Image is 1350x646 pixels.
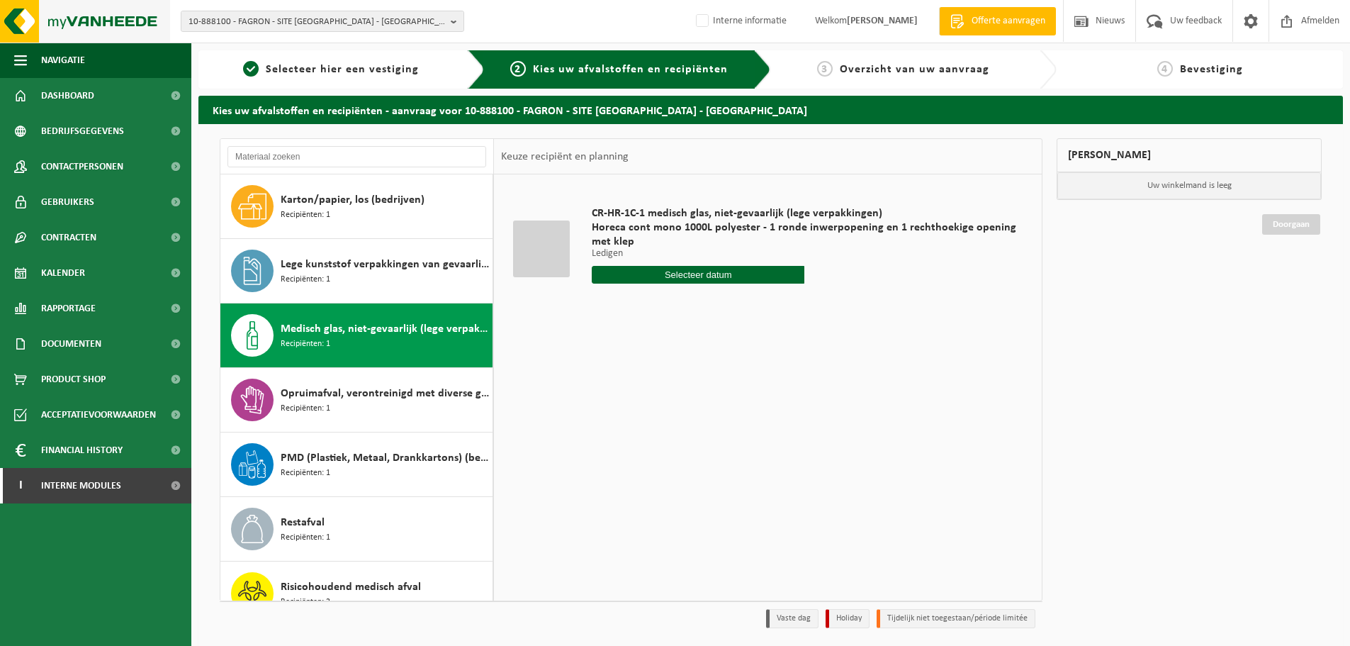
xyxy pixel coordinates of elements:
[220,497,493,562] button: Restafval Recipiënten: 1
[41,220,96,255] span: Contracten
[14,468,27,503] span: I
[281,514,325,531] span: Restafval
[592,266,804,284] input: Selecteer datum
[281,579,421,596] span: Risicohoudend medisch afval
[1057,138,1322,172] div: [PERSON_NAME]
[592,221,1017,249] span: Horeca cont mono 1000L polyester - 1 ronde inwerpopening en 1 rechthoekige opening met klep
[1262,214,1320,235] a: Doorgaan
[817,61,833,77] span: 3
[281,450,489,467] span: PMD (Plastiek, Metaal, Drankkartons) (bedrijven)
[41,43,85,78] span: Navigatie
[220,303,493,368] button: Medisch glas, niet-gevaarlijk (lege verpakkingen) Recipiënten: 1
[41,113,124,149] span: Bedrijfsgegevens
[220,562,493,626] button: Risicohoudend medisch afval Recipiënten: 2
[206,61,456,78] a: 1Selecteer hier een vestiging
[41,255,85,291] span: Kalender
[281,256,489,273] span: Lege kunststof verpakkingen van gevaarlijke stoffen
[220,368,493,433] button: Opruimafval, verontreinigd met diverse gevaarlijke afvalstoffen Recipiënten: 1
[41,78,94,113] span: Dashboard
[41,184,94,220] span: Gebruikers
[281,385,489,402] span: Opruimafval, verontreinigd met diverse gevaarlijke afvalstoffen
[693,11,787,32] label: Interne informatie
[592,206,1017,221] span: CR-HR-1C-1 medisch glas, niet-gevaarlijk (lege verpakkingen)
[41,362,106,397] span: Product Shop
[181,11,464,32] button: 10-888100 - FAGRON - SITE [GEOGRAPHIC_DATA] - [GEOGRAPHIC_DATA]
[1180,64,1243,75] span: Bevestiging
[877,609,1035,628] li: Tijdelijk niet toegestaan/période limitée
[227,146,486,167] input: Materiaal zoeken
[281,531,330,545] span: Recipiënten: 1
[281,191,424,208] span: Karton/papier, los (bedrijven)
[592,249,1017,259] p: Ledigen
[281,338,330,351] span: Recipiënten: 1
[41,433,123,468] span: Financial History
[847,16,918,26] strong: [PERSON_NAME]
[1057,172,1321,199] p: Uw winkelmand is leeg
[510,61,526,77] span: 2
[220,174,493,239] button: Karton/papier, los (bedrijven) Recipiënten: 1
[220,239,493,303] button: Lege kunststof verpakkingen van gevaarlijke stoffen Recipiënten: 1
[281,208,330,222] span: Recipiënten: 1
[220,433,493,497] button: PMD (Plastiek, Metaal, Drankkartons) (bedrijven) Recipiënten: 1
[266,64,419,75] span: Selecteer hier een vestiging
[968,14,1049,28] span: Offerte aanvragen
[826,609,870,628] li: Holiday
[41,326,101,362] span: Documenten
[41,397,156,433] span: Acceptatievoorwaarden
[41,149,123,184] span: Contactpersonen
[281,273,330,286] span: Recipiënten: 1
[1157,61,1173,77] span: 4
[281,596,330,609] span: Recipiënten: 2
[766,609,819,628] li: Vaste dag
[533,64,728,75] span: Kies uw afvalstoffen en recipiënten
[840,64,989,75] span: Overzicht van uw aanvraag
[281,402,330,416] span: Recipiënten: 1
[198,96,1343,123] h2: Kies uw afvalstoffen en recipiënten - aanvraag voor 10-888100 - FAGRON - SITE [GEOGRAPHIC_DATA] -...
[281,467,330,480] span: Recipiënten: 1
[281,321,489,338] span: Medisch glas, niet-gevaarlijk (lege verpakkingen)
[494,139,636,174] div: Keuze recipiënt en planning
[243,61,259,77] span: 1
[41,291,96,326] span: Rapportage
[939,7,1056,35] a: Offerte aanvragen
[41,468,121,503] span: Interne modules
[189,11,445,33] span: 10-888100 - FAGRON - SITE [GEOGRAPHIC_DATA] - [GEOGRAPHIC_DATA]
